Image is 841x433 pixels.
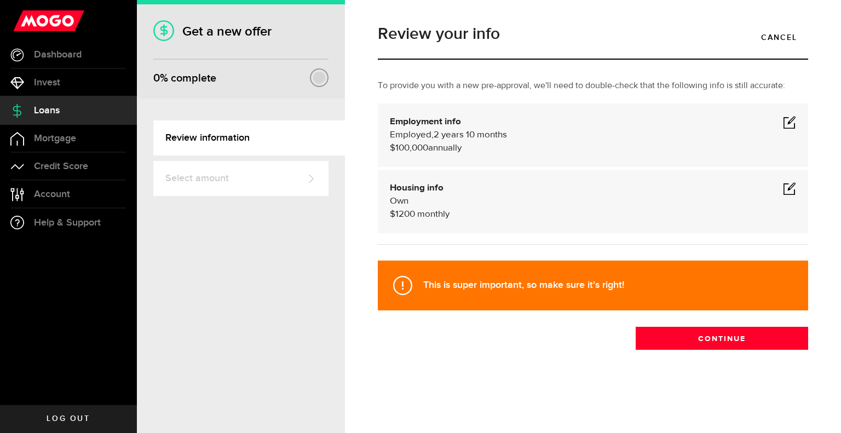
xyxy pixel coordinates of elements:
a: Select amount [153,161,329,196]
span: 1200 [395,210,415,219]
button: Open LiveChat chat widget [9,4,42,37]
span: Log out [47,415,90,423]
span: Own [390,197,408,206]
span: Mortgage [34,134,76,143]
span: 2 years 10 months [434,130,507,140]
span: Invest [34,78,60,88]
div: % complete [153,68,216,88]
h1: Get a new offer [153,24,329,39]
span: Help & Support [34,218,101,228]
b: Employment info [390,117,461,126]
h1: Review your info [378,26,808,42]
span: Employed [390,130,431,140]
a: Review information [153,120,345,155]
button: Continue [636,327,808,350]
span: Loans [34,106,60,116]
b: Housing info [390,183,443,193]
strong: This is super important, so make sure it's right! [423,279,624,291]
span: annually [428,143,462,153]
p: To provide you with a new pre-approval, we'll need to double-check that the following info is sti... [378,79,808,93]
span: monthly [417,210,450,219]
span: , [431,130,434,140]
span: 0 [153,72,160,85]
span: $ [390,210,395,219]
a: Cancel [750,26,808,49]
span: $100,000 [390,143,428,153]
span: Account [34,189,70,199]
span: Credit Score [34,161,88,171]
span: Dashboard [34,50,82,60]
